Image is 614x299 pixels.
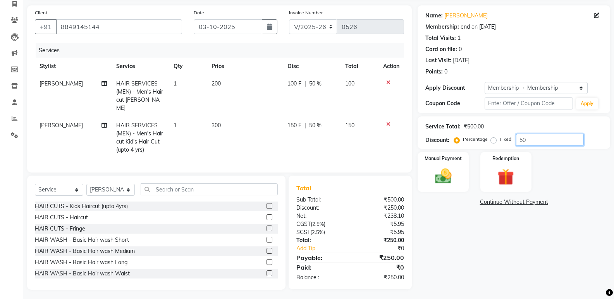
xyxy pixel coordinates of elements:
div: Balance : [291,273,350,282]
span: 150 [345,122,354,129]
div: ( ) [291,228,350,236]
span: 100 F [287,80,301,88]
label: Fixed [500,136,511,143]
label: Date [194,9,204,16]
div: ₹500.00 [464,123,484,131]
div: Points: [425,68,443,76]
span: 150 F [287,121,301,130]
div: HAIR CUTS - Haircut [35,214,88,222]
input: Enter Offer / Coupon Code [485,97,573,109]
span: | [304,80,306,88]
div: Total Visits: [425,34,456,42]
button: +91 [35,19,57,34]
span: Total [296,184,314,192]
span: 100 [345,80,354,87]
div: ₹5.95 [350,220,410,228]
div: Sub Total: [291,196,350,204]
th: Total [341,58,379,75]
span: SGST [296,229,310,236]
div: Payable: [291,253,350,262]
div: ( ) [291,220,350,228]
div: Coupon Code [425,99,484,108]
span: CGST [296,220,311,227]
span: [PERSON_NAME] [40,80,83,87]
div: ₹500.00 [350,196,410,204]
input: Search by Name/Mobile/Email/Code [56,19,182,34]
button: Apply [576,98,598,109]
div: Net: [291,212,350,220]
th: Qty [169,58,207,75]
div: 1 [457,34,461,42]
span: | [304,121,306,130]
span: 2.5% [312,229,323,235]
span: 300 [212,122,221,129]
label: Percentage [463,136,488,143]
div: Apply Discount [425,84,484,92]
div: ₹0 [350,263,410,272]
span: HAIR SERVICES (MEN) - Men's Haircut [PERSON_NAME] [116,80,163,111]
div: HAIR WASH - Basic Hair wash Short [35,236,129,244]
span: 200 [212,80,221,87]
th: Disc [283,58,340,75]
div: Paid: [291,263,350,272]
div: [DATE] [453,56,470,65]
label: Redemption [492,155,519,162]
span: 1 [174,122,177,129]
img: _gift.svg [492,167,519,187]
input: Search or Scan [141,183,278,195]
div: ₹238.10 [350,212,410,220]
th: Price [207,58,283,75]
a: Continue Without Payment [419,198,609,206]
div: Card on file: [425,45,457,53]
th: Action [378,58,404,75]
div: Services [36,43,410,58]
th: Stylist [35,58,112,75]
div: ₹250.00 [350,204,410,212]
th: Service [112,58,169,75]
div: Total: [291,236,350,244]
label: Manual Payment [425,155,462,162]
div: HAIR WASH - Basic Hair wash Medium [35,247,135,255]
div: Service Total: [425,123,461,131]
div: ₹0 [360,244,410,253]
div: Name: [425,12,443,20]
div: 0 [444,68,447,76]
div: Discount: [291,204,350,212]
div: ₹250.00 [350,273,410,282]
div: HAIR WASH - Basic Hair wash Waist [35,270,130,278]
span: 50 % [309,121,322,130]
span: 1 [174,80,177,87]
div: HAIR WASH - Basic Hair wash Long [35,258,127,267]
div: Last Visit: [425,56,451,65]
a: [PERSON_NAME] [444,12,488,20]
div: HAIR CUTS - Fringe [35,225,85,233]
span: [PERSON_NAME] [40,122,83,129]
img: _cash.svg [430,167,457,186]
a: Add Tip [291,244,360,253]
span: 2.5% [312,221,324,227]
span: HAIR SERVICES (MEN) - Men's Haircut Kid's Hair Cut (upto 4 yrs) [116,122,163,153]
div: Membership: [425,23,459,31]
div: 0 [459,45,462,53]
label: Invoice Number [289,9,323,16]
div: ₹250.00 [350,236,410,244]
div: end on [DATE] [461,23,496,31]
span: 50 % [309,80,322,88]
div: Discount: [425,136,449,144]
div: HAIR CUTS - Kids Haircut (upto 4yrs) [35,202,128,210]
label: Client [35,9,47,16]
div: ₹250.00 [350,253,410,262]
div: ₹5.95 [350,228,410,236]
